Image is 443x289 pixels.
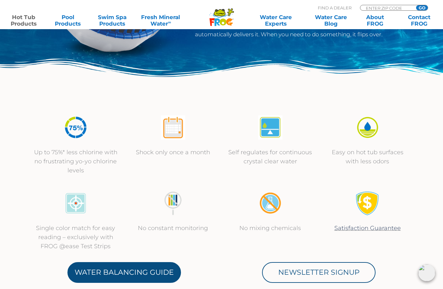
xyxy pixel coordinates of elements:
[168,20,171,25] sup: ∞
[418,264,435,281] img: openIcon
[6,14,41,27] a: Hot TubProducts
[365,5,409,11] input: Zip Code Form
[161,115,185,140] img: atease-icon-shock-once
[258,115,282,140] img: atease-icon-self-regulates
[64,191,88,215] img: icon-atease-color-match
[139,14,182,27] a: Fresh MineralWater∞
[402,14,437,27] a: ContactFROG
[248,14,304,27] a: Water CareExperts
[416,5,428,10] input: GO
[95,14,129,27] a: Swim SpaProducts
[33,148,118,175] p: Up to 75%* less chlorine with no frustrating yo-yo chlorine levels
[262,262,376,283] a: Newsletter Signup
[355,115,380,140] img: icon-atease-easy-on
[228,148,312,166] p: Self regulates for continuous crystal clear water
[67,262,181,283] a: Water Balancing Guide
[325,148,410,166] p: Easy on hot tub surfaces with less odors
[64,115,88,140] img: icon-atease-75percent-less
[228,224,312,233] p: No mixing chemicals
[161,191,185,215] img: no-constant-monitoring1
[51,14,85,27] a: PoolProducts
[131,224,215,233] p: No constant monitoring
[314,14,348,27] a: Water CareBlog
[131,148,215,157] p: Shock only once a month
[355,191,380,215] img: Satisfaction Guarantee Icon
[358,14,392,27] a: AboutFROG
[334,225,401,232] a: Satisfaction Guarantee
[318,5,352,11] p: Find A Dealer
[258,191,282,215] img: no-mixing1
[33,224,118,251] p: Single color match for easy reading – exclusively with FROG @ease Test Strips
